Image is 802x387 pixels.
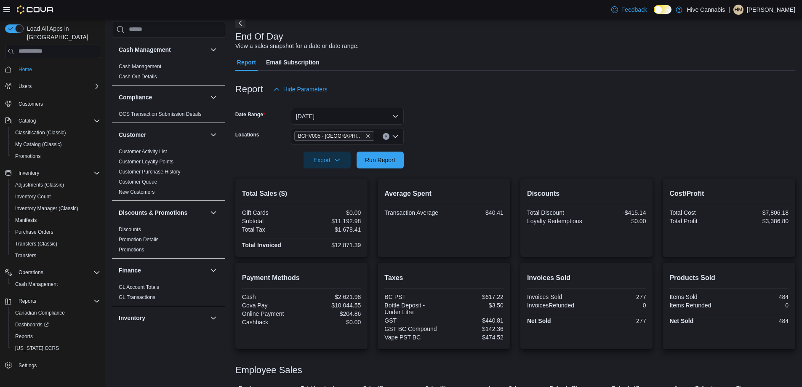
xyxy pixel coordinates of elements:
span: Catalog [19,117,36,124]
button: My Catalog (Classic) [8,139,104,150]
a: [US_STATE] CCRS [12,343,62,353]
button: Next [235,18,245,28]
div: Compliance [112,109,225,123]
p: [PERSON_NAME] [747,5,795,15]
span: Customer Loyalty Points [119,158,173,165]
span: HM [735,5,743,15]
span: BCHV005 - Fort St. John [294,131,374,141]
div: $440.81 [446,317,504,324]
span: Email Subscription [266,54,320,71]
div: $3.50 [446,302,504,309]
div: Gift Cards [242,209,300,216]
div: $7,806.18 [731,209,789,216]
span: Cash Management [119,63,161,70]
span: Manifests [12,215,100,225]
span: Reports [19,298,36,304]
span: Dashboards [12,320,100,330]
button: Promotions [8,150,104,162]
span: Manifests [15,217,37,224]
a: Transfers (Classic) [12,239,61,249]
button: Purchase Orders [8,226,104,238]
button: Customers [2,97,104,109]
div: InvoicesRefunded [527,302,585,309]
div: 484 [731,294,789,300]
div: 484 [731,318,789,324]
span: Users [15,81,100,91]
h2: Invoices Sold [527,273,646,283]
span: Inventory Count [12,192,100,202]
button: Remove BCHV005 - Fort St. John from selection in this group [365,133,370,139]
a: GL Account Totals [119,284,159,290]
div: Cashback [242,319,300,326]
a: My Catalog (Classic) [12,139,65,149]
button: Customer [208,130,218,140]
a: Adjustments (Classic) [12,180,67,190]
button: Cash Management [208,45,218,55]
h2: Taxes [384,273,504,283]
span: Washington CCRS [12,343,100,353]
h2: Cost/Profit [669,189,789,199]
div: Cova Pay [242,302,300,309]
a: Inventory Count [12,192,54,202]
h3: Discounts & Promotions [119,208,187,217]
span: Promotions [12,151,100,161]
strong: Net Sold [669,318,693,324]
span: [US_STATE] CCRS [15,345,59,352]
span: New Customers [119,189,155,195]
div: Transaction Average [384,209,442,216]
button: Inventory Count [8,191,104,203]
div: 277 [588,294,646,300]
span: Settings [15,360,100,371]
button: Hide Parameters [270,81,331,98]
span: Inventory Count [15,193,51,200]
a: Dashboards [8,319,104,331]
a: Home [15,64,35,75]
button: Home [2,63,104,75]
a: OCS Transaction Submission Details [119,111,202,117]
span: Dashboards [15,321,49,328]
span: Customer Queue [119,179,157,185]
button: Finance [208,265,218,275]
img: Cova [17,5,54,14]
h2: Average Spent [384,189,504,199]
button: Customer [119,131,207,139]
span: Reports [12,331,100,342]
a: Cash Out Details [119,74,157,80]
a: Customers [15,99,46,109]
a: Customer Activity List [119,149,167,155]
span: Transfers (Classic) [12,239,100,249]
h3: Cash Management [119,45,171,54]
span: BCHV005 - [GEOGRAPHIC_DATA][PERSON_NAME] [298,132,364,140]
span: Home [19,66,32,73]
button: Inventory [119,314,207,322]
span: Canadian Compliance [15,310,65,316]
div: $204.86 [303,310,361,317]
button: Compliance [208,92,218,102]
button: Transfers [8,250,104,262]
div: $12,871.39 [303,242,361,248]
span: Purchase Orders [12,227,100,237]
a: Cash Management [119,64,161,69]
button: Catalog [15,116,39,126]
a: GL Transactions [119,294,155,300]
div: Bottle Deposit - Under Litre [384,302,442,315]
h3: Employee Sales [235,365,302,375]
h2: Total Sales ($) [242,189,361,199]
a: Purchase Orders [12,227,57,237]
p: Hive Cannabis [687,5,725,15]
a: Promotions [12,151,44,161]
span: Adjustments (Classic) [15,181,64,188]
h3: Customer [119,131,146,139]
span: Cash Out Details [119,73,157,80]
span: Discounts [119,226,141,233]
div: -$415.14 [588,209,646,216]
input: Dark Mode [654,5,671,14]
span: Hide Parameters [283,85,328,93]
label: Locations [235,131,259,138]
div: Customer [112,147,225,200]
span: Classification (Classic) [15,129,66,136]
button: Transfers (Classic) [8,238,104,250]
div: GST BC Compound [384,326,442,332]
span: My Catalog (Classic) [12,139,100,149]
